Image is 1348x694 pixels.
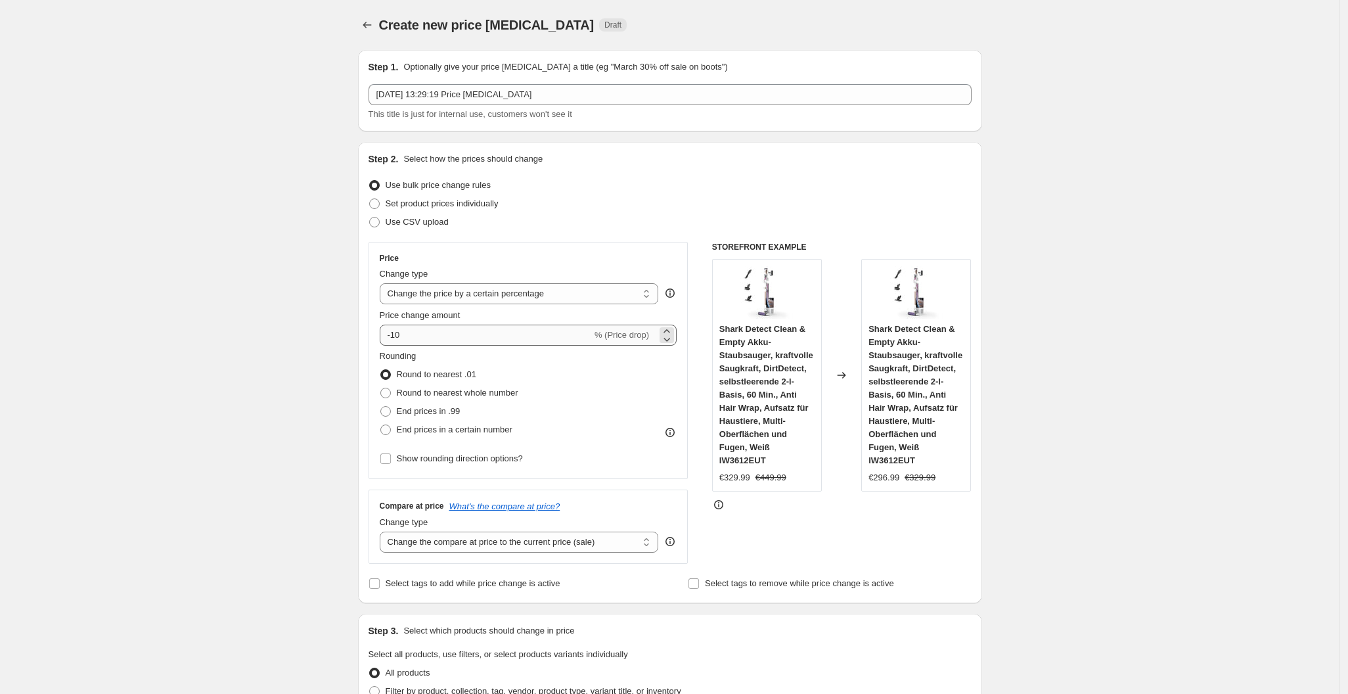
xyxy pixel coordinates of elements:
span: This title is just for internal use, customers won't see it [369,109,572,119]
strike: €329.99 [905,471,935,484]
span: Change type [380,517,428,527]
h6: STOREFRONT EXAMPLE [712,242,972,252]
span: Round to nearest .01 [397,369,476,379]
span: Draft [604,20,621,30]
input: 30% off holiday sale [369,84,972,105]
span: Show rounding direction options? [397,453,523,463]
button: What's the compare at price? [449,501,560,511]
span: Price change amount [380,310,461,320]
span: All products [386,668,430,678]
h2: Step 1. [369,60,399,74]
span: End prices in .99 [397,406,461,416]
span: End prices in a certain number [397,425,512,434]
strike: €449.99 [755,471,786,484]
span: % (Price drop) [595,330,649,340]
span: Create new price [MEDICAL_DATA] [379,18,595,32]
h2: Step 3. [369,624,399,637]
span: Round to nearest whole number [397,388,518,398]
img: 518yisj_a7L_80x.jpg [740,266,793,319]
h3: Price [380,253,399,264]
img: 518yisj_a7L_80x.jpg [890,266,943,319]
div: €296.99 [868,471,899,484]
h2: Step 2. [369,152,399,166]
span: Select all products, use filters, or select products variants individually [369,649,628,659]
span: Select tags to add while price change is active [386,578,560,588]
span: Set product prices individually [386,198,499,208]
span: Use bulk price change rules [386,180,491,190]
span: Change type [380,269,428,279]
p: Optionally give your price [MEDICAL_DATA] a title (eg "March 30% off sale on boots") [403,60,727,74]
div: help [663,535,677,548]
span: Rounding [380,351,416,361]
span: Shark Detect Clean & Empty Akku-Staubsauger, kraftvolle Saugkraft, DirtDetect, selbstleerende 2-l... [868,324,962,465]
h3: Compare at price [380,501,444,511]
div: help [663,287,677,300]
div: €329.99 [719,471,750,484]
span: Select tags to remove while price change is active [705,578,894,588]
button: Price change jobs [358,16,376,34]
span: Use CSV upload [386,217,449,227]
input: -15 [380,325,592,346]
p: Select which products should change in price [403,624,574,637]
p: Select how the prices should change [403,152,543,166]
span: Shark Detect Clean & Empty Akku-Staubsauger, kraftvolle Saugkraft, DirtDetect, selbstleerende 2-l... [719,324,813,465]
